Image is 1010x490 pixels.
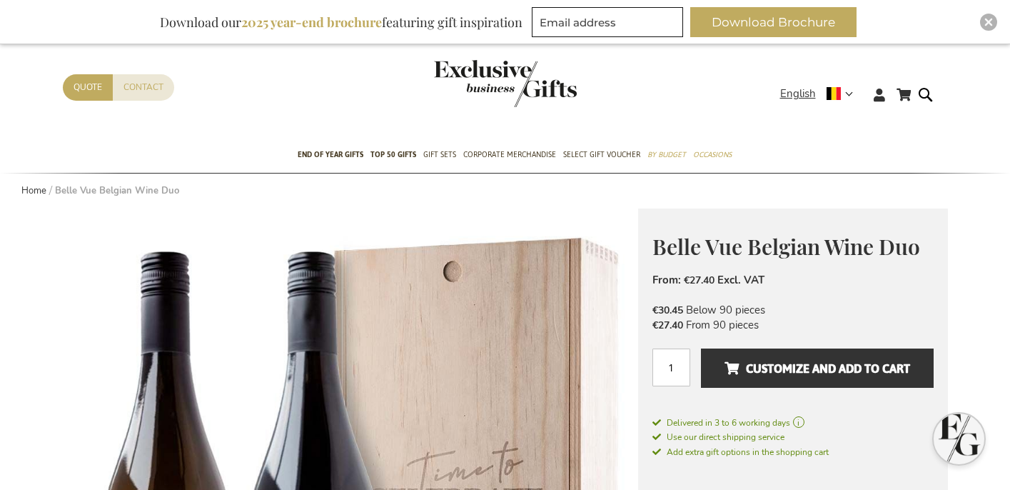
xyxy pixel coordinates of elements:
[717,273,764,287] span: Excl. VAT
[701,349,933,388] button: Customize and add to cart
[780,86,816,102] span: English
[652,431,784,443] span: Use our direct shipping service
[532,7,687,41] form: marketing offers and promotions
[153,7,529,37] div: Download our featuring gift inspiration
[63,74,113,101] a: Quote
[652,232,920,261] span: Belle Vue Belgian Wine Duo
[652,429,934,444] a: Use our direct shipping service
[423,147,456,162] span: Gift Sets
[693,147,732,162] span: Occasions
[21,184,46,197] a: Home
[652,446,829,458] span: Add extra gift options in the shopping cart
[684,274,714,287] span: €27.40
[780,86,862,102] div: English
[652,273,681,287] span: From:
[647,147,686,162] span: By Budget
[55,184,179,197] strong: Belle Vue Belgian Wine Duo
[980,14,997,31] div: Close
[652,319,683,332] span: €27.40
[724,357,910,380] span: Customize and add to cart
[690,7,857,37] button: Download Brochure
[298,147,363,162] span: End of year gifts
[984,18,993,26] img: Close
[434,60,505,107] a: store logo
[113,74,174,101] a: Contact
[652,303,934,318] li: Below 90 pieces
[652,318,934,333] li: From 90 pieces
[434,60,577,107] img: Exclusive Business gifts logo
[652,444,934,459] a: Add extra gift options in the shopping cart
[241,14,382,31] b: 2025 year-end brochure
[652,349,690,386] input: Qty
[652,304,683,317] span: €30.45
[652,416,934,429] a: Delivered in 3 to 6 working days
[370,147,416,162] span: TOP 50 Gifts
[563,147,640,162] span: Select Gift Voucher
[463,147,556,162] span: Corporate Merchandise
[532,7,683,37] input: Email address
